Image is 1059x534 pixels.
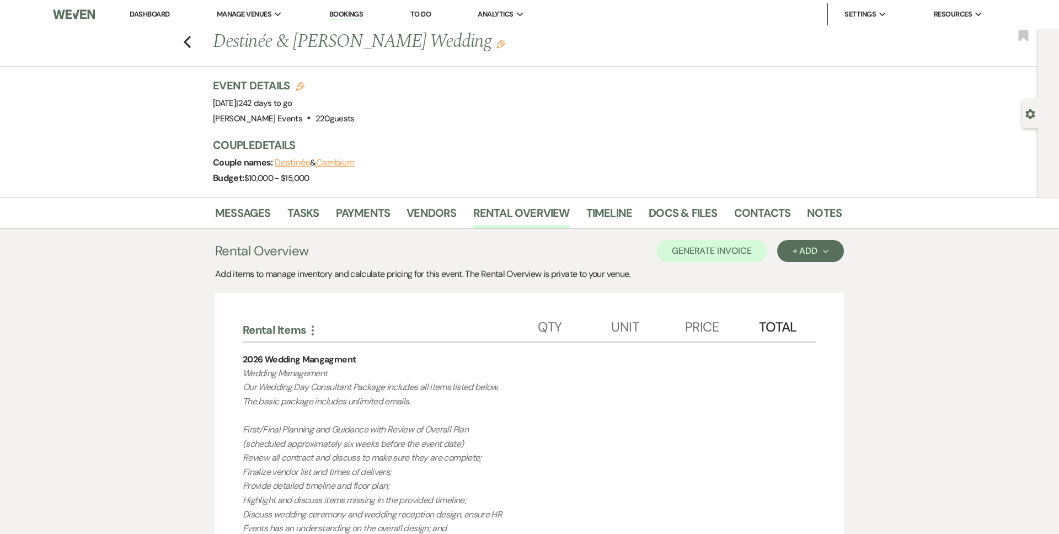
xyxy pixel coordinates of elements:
[243,323,538,337] div: Rental Items
[213,98,292,109] span: [DATE]
[934,9,972,20] span: Resources
[734,204,791,228] a: Contacts
[538,308,612,341] div: Qty
[407,204,456,228] a: Vendors
[130,9,169,19] a: Dashboard
[213,172,244,184] span: Budget:
[649,204,717,228] a: Docs & Files
[685,308,759,341] div: Price
[656,240,767,262] button: Generate Invoice
[611,308,685,341] div: Unit
[275,158,310,167] button: Destinée
[213,157,275,168] span: Couple names:
[410,9,431,19] a: To Do
[238,98,292,109] span: 242 days to go
[807,204,842,228] a: Notes
[777,240,844,262] button: + Add
[329,9,363,20] a: Bookings
[287,204,319,228] a: Tasks
[478,9,513,20] span: Analytics
[243,353,356,366] div: 2026 Wedding Mangagment
[316,158,355,167] button: Cambium
[244,173,309,184] span: $10,000 - $15,000
[336,204,391,228] a: Payments
[213,78,355,93] h3: Event Details
[1025,108,1035,119] button: Open lead details
[315,113,355,124] span: 220 guests
[236,98,292,109] span: |
[213,137,831,153] h3: Couple Details
[473,204,570,228] a: Rental Overview
[215,204,271,228] a: Messages
[215,268,844,281] div: Add items to manage inventory and calculate pricing for this event. The Rental Overview is privat...
[793,247,828,255] div: + Add
[215,241,308,261] h3: Rental Overview
[759,308,803,341] div: Total
[586,204,633,228] a: Timeline
[275,157,355,168] span: &
[213,113,302,124] span: [PERSON_NAME] Events
[844,9,876,20] span: Settings
[217,9,271,20] span: Manage Venues
[496,39,505,49] button: Edit
[213,29,707,55] h1: Destinée & [PERSON_NAME] Wedding
[53,3,95,26] img: Weven Logo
